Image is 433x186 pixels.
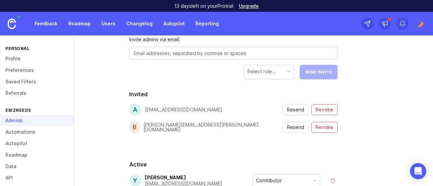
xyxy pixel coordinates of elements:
[410,163,426,179] div: Open Intercom Messenger
[316,124,333,131] span: Revoke
[287,106,304,113] span: Resend
[256,177,282,184] div: Contributor
[316,106,333,113] span: Revoke
[129,104,141,116] div: a
[311,122,338,133] button: revoke
[8,19,16,29] img: Canny Home
[129,121,140,133] div: b
[129,90,338,98] h2: Invited
[191,18,223,30] a: Reporting
[145,181,222,186] div: [EMAIL_ADDRESS][DOMAIN_NAME]
[145,107,222,112] div: [EMAIL_ADDRESS][DOMAIN_NAME]
[239,4,259,8] a: Upgrade
[414,18,426,30] img: Admin Ebizneeds
[143,123,282,132] div: [PERSON_NAME][EMAIL_ADDRESS][PERSON_NAME][DOMAIN_NAME]
[282,104,309,115] button: resend
[328,176,338,185] button: remove
[30,18,62,30] a: Feedback
[247,68,276,75] div: Select role...
[64,18,95,30] a: Roadmap
[311,104,338,115] button: revoke
[145,175,222,180] div: [PERSON_NAME]
[159,18,189,30] a: Autopilot
[174,3,233,9] p: 13 days left on your Pro trial
[122,18,157,30] a: Changelog
[129,160,338,168] h2: Active
[129,36,338,43] span: Invite admins via email:
[97,18,119,30] a: Users
[287,124,304,131] span: Resend
[282,122,309,133] button: resend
